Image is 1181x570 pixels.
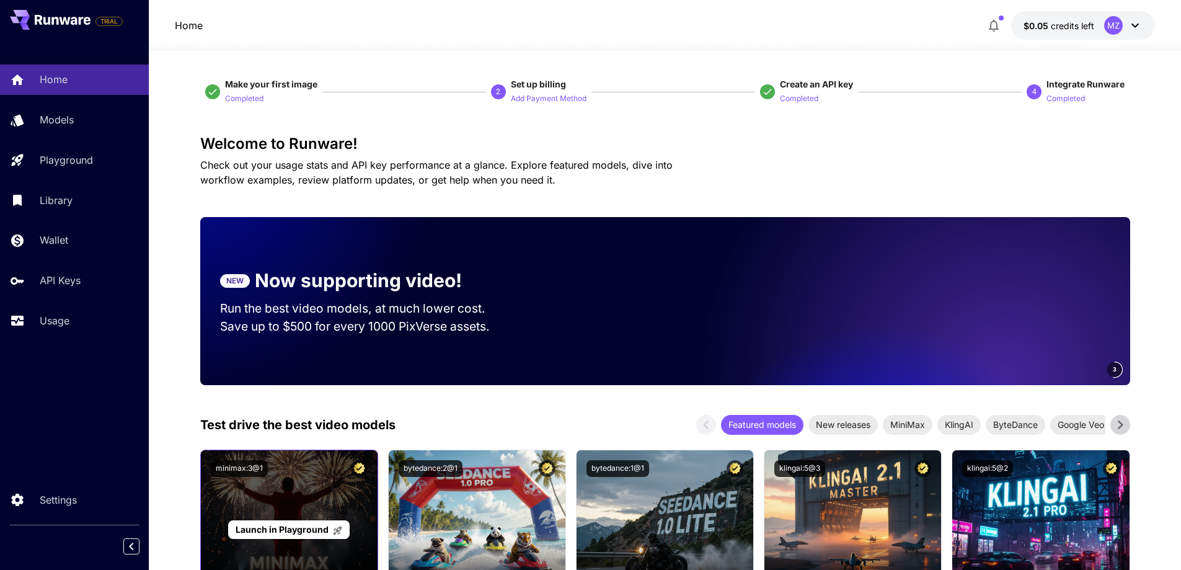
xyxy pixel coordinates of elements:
button: klingai:5@3 [774,460,825,477]
a: Launch in Playground [228,520,349,540]
p: Completed [780,93,818,105]
div: KlingAI [937,415,981,435]
button: Add Payment Method [511,91,586,105]
span: Check out your usage stats and API key performance at a glance. Explore featured models, dive int... [200,159,673,186]
p: Run the best video models, at much lower cost. [220,300,509,318]
button: bytedance:1@1 [586,460,649,477]
span: $0.05 [1024,20,1051,31]
span: MiniMax [883,418,932,431]
p: Save up to $500 for every 1000 PixVerse assets. [220,318,509,336]
button: Certified Model – Vetted for best performance and includes a commercial license. [351,460,368,477]
div: Featured models [721,415,803,435]
span: Google Veo [1050,418,1112,431]
div: New releases [808,415,878,435]
span: Create an API key [780,79,853,89]
button: Completed [1046,91,1085,105]
button: Collapse sidebar [123,538,139,554]
span: KlingAI [937,418,981,431]
div: ByteDance [986,415,1045,435]
span: Integrate Runware [1046,79,1125,89]
span: Launch in Playground [236,524,329,535]
span: Make your first image [225,79,317,89]
div: $0.05 [1024,19,1094,32]
div: MZ [1104,16,1123,35]
button: Certified Model – Vetted for best performance and includes a commercial license. [1103,460,1120,477]
button: Certified Model – Vetted for best performance and includes a commercial license. [727,460,743,477]
span: 3 [1113,365,1117,374]
div: Collapse sidebar [133,535,149,558]
p: Usage [40,313,69,328]
p: Playground [40,153,93,167]
button: $0.05MZ [1011,11,1155,40]
p: Home [40,72,68,87]
p: 4 [1032,86,1037,97]
p: Settings [40,492,77,507]
p: Completed [225,93,263,105]
div: Google Veo [1050,415,1112,435]
span: New releases [808,418,878,431]
p: Library [40,193,73,208]
p: Test drive the best video models [200,416,396,434]
a: Home [175,18,203,33]
span: credits left [1051,20,1094,31]
span: Set up billing [511,79,566,89]
span: Featured models [721,418,803,431]
p: NEW [226,275,244,287]
p: Wallet [40,233,68,247]
div: MiniMax [883,415,932,435]
button: Completed [780,91,818,105]
button: Certified Model – Vetted for best performance and includes a commercial license. [914,460,931,477]
p: Now supporting video! [255,267,462,295]
span: ByteDance [986,418,1045,431]
p: Add Payment Method [511,93,586,105]
button: klingai:5@2 [962,460,1013,477]
h3: Welcome to Runware! [200,135,1130,153]
button: Certified Model – Vetted for best performance and includes a commercial license. [539,460,555,477]
p: API Keys [40,273,81,288]
button: minimax:3@1 [211,460,268,477]
button: bytedance:2@1 [399,460,462,477]
nav: breadcrumb [175,18,203,33]
p: Models [40,112,74,127]
button: Completed [225,91,263,105]
p: Completed [1046,93,1085,105]
span: Add your payment card to enable full platform functionality. [95,14,123,29]
p: 2 [496,86,500,97]
span: TRIAL [96,17,122,26]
